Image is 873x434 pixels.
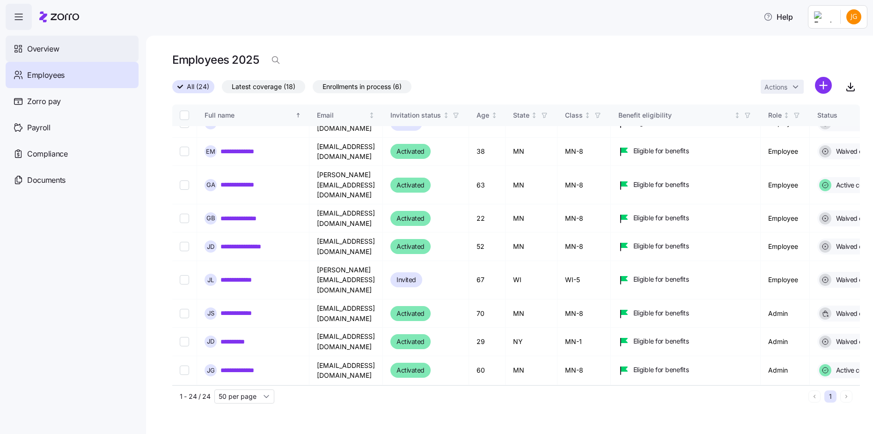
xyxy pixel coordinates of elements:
span: J S [207,310,214,316]
td: 22 [469,204,506,232]
div: Full name [205,110,293,120]
span: Activated [396,336,425,347]
td: [EMAIL_ADDRESS][DOMAIN_NAME] [309,204,383,232]
td: Employee [761,204,810,232]
div: Not sorted [783,112,790,119]
div: Not sorted [491,112,498,119]
td: 52 [469,232,506,261]
span: Invited [396,274,416,285]
td: MN [506,299,558,328]
span: Eligible for benefits [633,308,689,318]
input: Select record 11 [180,309,189,318]
td: MN-8 [558,166,611,204]
td: [EMAIL_ADDRESS][DOMAIN_NAME] [309,138,383,166]
input: Select record 13 [180,366,189,375]
span: Overview [27,43,59,55]
span: Activated [396,146,425,157]
div: Role [768,110,782,120]
td: Employee [761,166,810,204]
span: J D [207,338,214,344]
span: 1 - 24 / 24 [180,392,211,401]
td: MN-8 [558,356,611,385]
span: Activated [396,241,425,252]
td: 67 [469,261,506,299]
img: be28eee7940ff7541a673135d606113e [846,9,861,24]
td: [EMAIL_ADDRESS][DOMAIN_NAME] [309,299,383,328]
span: Enrollments in process (6) [323,81,402,93]
span: Eligible for benefits [633,213,689,223]
div: Email [317,110,367,120]
td: MN-8 [558,232,611,261]
td: MN-8 [558,204,611,232]
div: Not sorted [734,112,741,119]
th: AgeNot sorted [469,105,506,126]
input: Select all records [180,111,189,120]
span: Payroll [27,122,51,134]
th: Invitation statusNot sorted [383,105,469,126]
button: Help [756,7,800,26]
div: Age [477,110,489,120]
span: Latest coverage (18) [232,81,295,93]
svg: add icon [815,77,832,94]
span: C B [206,120,215,126]
td: 70 [469,299,506,328]
a: Payroll [6,114,139,141]
td: MN [506,204,558,232]
span: Documents [27,174,66,186]
span: Eligible for benefits [633,365,689,374]
td: MN [506,166,558,204]
td: [PERSON_NAME][EMAIL_ADDRESS][DOMAIN_NAME] [309,261,383,299]
span: Activated [396,180,425,191]
button: 1 [824,390,836,403]
td: MN-1 [558,328,611,356]
div: Benefit eligibility [618,110,733,120]
button: Previous page [808,390,821,403]
span: Eligible for benefits [633,180,689,189]
td: Admin [761,328,810,356]
td: MN [506,356,558,385]
img: Employer logo [814,11,833,22]
div: Invitation status [390,110,441,120]
span: Eligible for benefits [633,275,689,284]
a: Compliance [6,141,139,167]
span: G B [206,215,215,221]
td: MN-8 [558,299,611,328]
a: Zorro pay [6,88,139,114]
td: [EMAIL_ADDRESS][DOMAIN_NAME] [309,356,383,385]
span: Compliance [27,148,68,160]
span: G A [206,182,215,188]
a: Overview [6,36,139,62]
h1: Employees 2025 [172,52,259,67]
td: 29 [469,328,506,356]
div: Not sorted [584,112,591,119]
td: 60 [469,356,506,385]
span: Employees [27,69,65,81]
td: MN [506,232,558,261]
th: StateNot sorted [506,105,558,126]
div: Class [565,110,583,120]
th: Benefit eligibilityNot sorted [611,105,761,126]
span: Help [763,11,793,22]
span: Actions [764,84,787,90]
td: Admin [761,299,810,328]
th: Full nameSorted ascending [197,105,309,126]
td: [EMAIL_ADDRESS][DOMAIN_NAME] [309,232,383,261]
td: Employee [761,261,810,299]
span: E M [206,149,215,155]
button: Next page [840,390,852,403]
td: MN [506,138,558,166]
td: 63 [469,166,506,204]
input: Select record 6 [180,147,189,156]
div: Sorted ascending [295,112,301,119]
span: Eligible for benefits [633,241,689,251]
td: WI-5 [558,261,611,299]
span: Activated [396,365,425,376]
td: Employee [761,232,810,261]
a: Employees [6,62,139,88]
td: [PERSON_NAME][EMAIL_ADDRESS][DOMAIN_NAME] [309,166,383,204]
span: Activated [396,308,425,319]
th: EmailNot sorted [309,105,383,126]
div: Not sorted [368,112,375,119]
input: Select record 10 [180,275,189,284]
th: ClassNot sorted [558,105,611,126]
